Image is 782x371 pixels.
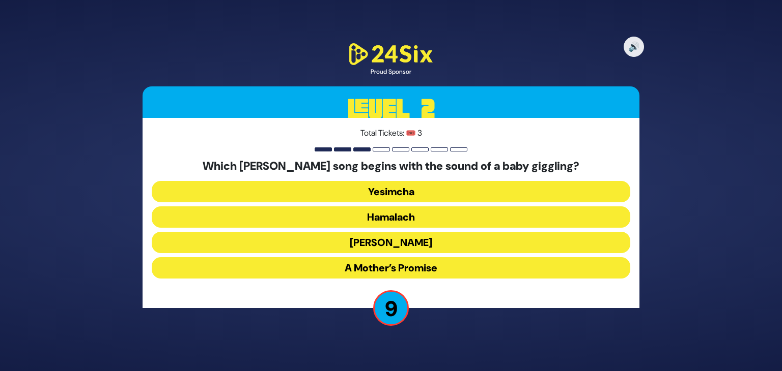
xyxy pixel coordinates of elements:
[624,37,644,57] button: 🔊
[152,181,630,202] button: Yesimcha
[152,232,630,253] button: [PERSON_NAME]
[143,86,639,132] h3: Level 2
[345,41,437,67] img: 24Six
[152,160,630,173] h5: Which [PERSON_NAME] song begins with the sound of a baby giggling?
[345,67,437,76] div: Proud Sponsor
[152,127,630,139] p: Total Tickets: 🎟️ 3
[152,257,630,279] button: A Mother’s Promise
[373,290,409,326] p: 9
[152,206,630,228] button: Hamalach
